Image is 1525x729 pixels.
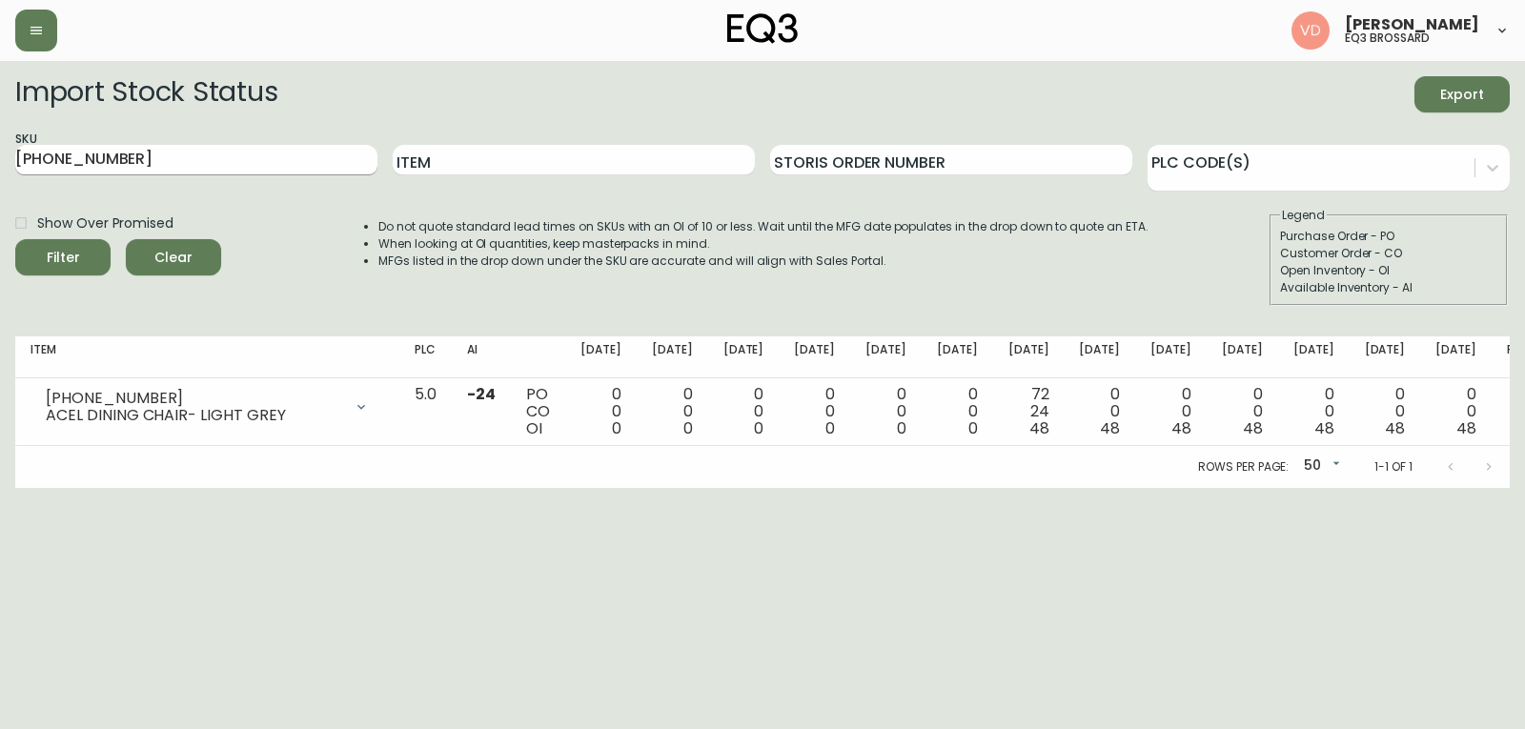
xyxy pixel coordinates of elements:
[1198,458,1289,476] p: Rows per page:
[1100,417,1120,439] span: 48
[126,239,221,275] button: Clear
[37,213,173,233] span: Show Over Promised
[1345,17,1479,32] span: [PERSON_NAME]
[1280,262,1497,279] div: Open Inventory - OI
[46,407,342,424] div: ACEL DINING CHAIR- LIGHT GREY
[794,386,835,437] div: 0 0
[30,386,384,428] div: [PHONE_NUMBER]ACEL DINING CHAIR- LIGHT GREY
[1222,386,1263,437] div: 0 0
[1350,336,1421,378] th: [DATE]
[47,246,80,270] div: Filter
[922,336,993,378] th: [DATE]
[1280,245,1497,262] div: Customer Order - CO
[1280,228,1497,245] div: Purchase Order - PO
[1365,386,1406,437] div: 0 0
[580,386,621,437] div: 0 0
[526,386,550,437] div: PO CO
[1207,336,1278,378] th: [DATE]
[850,336,922,378] th: [DATE]
[754,417,763,439] span: 0
[141,246,206,270] span: Clear
[727,13,798,44] img: logo
[1291,11,1330,50] img: 34cbe8de67806989076631741e6a7c6b
[526,417,542,439] span: OI
[1456,417,1476,439] span: 48
[378,218,1149,235] li: Do not quote standard lead times on SKUs with an OI of 10 or less. Wait until the MFG date popula...
[1029,417,1049,439] span: 48
[1430,83,1494,107] span: Export
[1345,32,1430,44] h5: eq3 brossard
[1079,386,1120,437] div: 0 0
[1278,336,1350,378] th: [DATE]
[15,239,111,275] button: Filter
[565,336,637,378] th: [DATE]
[708,336,780,378] th: [DATE]
[723,386,764,437] div: 0 0
[1150,386,1191,437] div: 0 0
[467,383,496,405] span: -24
[399,336,452,378] th: PLC
[1008,386,1049,437] div: 72 24
[993,336,1065,378] th: [DATE]
[1064,336,1135,378] th: [DATE]
[1374,458,1413,476] p: 1-1 of 1
[1314,417,1334,439] span: 48
[1243,417,1263,439] span: 48
[15,76,277,112] h2: Import Stock Status
[1280,279,1497,296] div: Available Inventory - AI
[968,417,978,439] span: 0
[779,336,850,378] th: [DATE]
[452,336,511,378] th: AI
[1385,417,1405,439] span: 48
[1135,336,1207,378] th: [DATE]
[825,417,835,439] span: 0
[612,417,621,439] span: 0
[1296,451,1344,482] div: 50
[46,390,342,407] div: [PHONE_NUMBER]
[683,417,693,439] span: 0
[652,386,693,437] div: 0 0
[865,386,906,437] div: 0 0
[399,378,452,446] td: 5.0
[1293,386,1334,437] div: 0 0
[378,235,1149,253] li: When looking at OI quantities, keep masterpacks in mind.
[1435,386,1476,437] div: 0 0
[1414,76,1510,112] button: Export
[1420,336,1492,378] th: [DATE]
[15,336,399,378] th: Item
[897,417,906,439] span: 0
[378,253,1149,270] li: MFGs listed in the drop down under the SKU are accurate and will align with Sales Portal.
[637,336,708,378] th: [DATE]
[1171,417,1191,439] span: 48
[937,386,978,437] div: 0 0
[1280,207,1327,224] legend: Legend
